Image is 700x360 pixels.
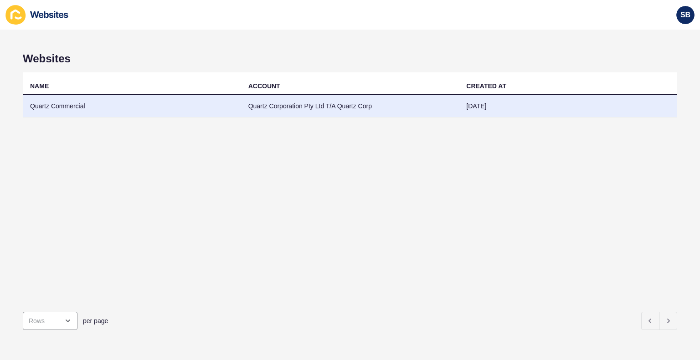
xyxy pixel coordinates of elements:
[30,81,49,91] div: NAME
[466,81,506,91] div: CREATED AT
[680,10,690,20] span: SB
[23,52,677,65] h1: Websites
[23,95,241,117] td: Quartz Commercial
[83,316,108,325] span: per page
[248,81,280,91] div: ACCOUNT
[241,95,459,117] td: Quartz Corporation Pty Ltd T/A Quartz Corp
[459,95,677,117] td: [DATE]
[23,312,77,330] div: open menu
